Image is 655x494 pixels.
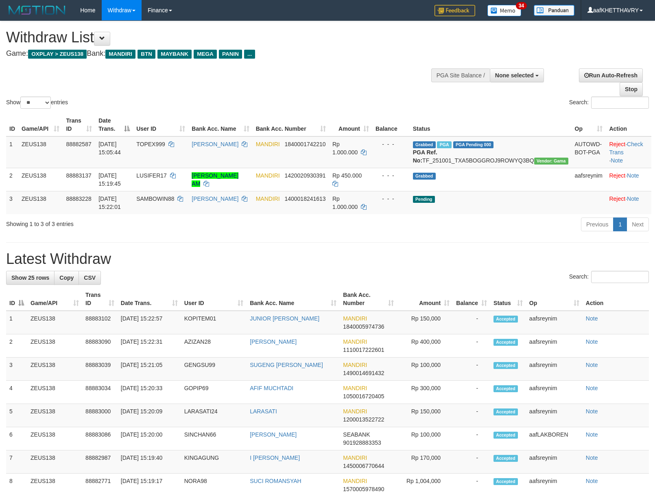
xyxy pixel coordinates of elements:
[343,478,367,484] span: MANDIRI
[397,427,453,450] td: Rp 100,000
[526,334,583,358] td: aafsreynim
[586,431,598,438] a: Note
[250,338,297,345] a: [PERSON_NAME]
[493,478,518,485] span: Accepted
[487,5,522,16] img: Button%20Memo.svg
[490,288,526,311] th: Status: activate to sort column ascending
[343,370,384,376] span: Copy 1490014691432 to clipboard
[343,338,367,345] span: MANDIRI
[6,217,267,228] div: Showing 1 to 3 of 3 entries
[181,381,247,404] td: GOPIP69
[453,141,494,148] span: PGA Pending
[136,195,174,202] span: SAMBOWIN88
[63,113,95,136] th: Trans ID: activate to sort column ascending
[6,168,18,191] td: 2
[343,439,381,446] span: Copy 901928883353 to clipboard
[256,141,280,147] span: MANDIRI
[434,5,475,16] img: Feedback.jpg
[181,427,247,450] td: SINCHAN66
[493,316,518,323] span: Accepted
[84,274,96,281] span: CSV
[613,217,627,231] a: 1
[136,141,165,147] span: TOPEX999
[526,358,583,381] td: aafsreynim
[105,50,135,59] span: MANDIRI
[133,113,188,136] th: User ID: activate to sort column ascending
[397,311,453,334] td: Rp 150,000
[244,50,255,59] span: ...
[284,141,325,147] span: Copy 1840001742210 to clipboard
[82,404,118,427] td: 88883000
[192,141,238,147] a: [PERSON_NAME]
[343,463,384,469] span: Copy 1450006770644 to clipboard
[247,288,340,311] th: Bank Acc. Name: activate to sort column ascending
[586,315,598,322] a: Note
[332,141,358,156] span: Rp 1.000.000
[18,136,63,168] td: ZEUS138
[493,455,518,462] span: Accepted
[627,217,649,231] a: Next
[581,217,614,231] a: Previous
[157,50,192,59] span: MAYBANK
[526,381,583,404] td: aafsreynim
[343,385,367,391] span: MANDIRI
[27,450,82,474] td: ZEUS138
[27,381,82,404] td: ZEUS138
[6,271,55,285] a: Show 25 rows
[6,404,27,427] td: 5
[627,195,639,202] a: Note
[526,404,583,427] td: aafsreynim
[609,141,643,156] a: Check Trans
[66,195,91,202] span: 88883228
[98,172,121,187] span: [DATE] 15:19:45
[6,358,27,381] td: 3
[181,358,247,381] td: GENGSU99
[606,113,651,136] th: Action
[413,173,436,180] span: Grabbed
[397,288,453,311] th: Amount: activate to sort column ascending
[586,454,598,461] a: Note
[6,191,18,214] td: 3
[586,385,598,391] a: Note
[6,288,27,311] th: ID: activate to sort column descending
[194,50,217,59] span: MEGA
[340,288,397,311] th: Bank Acc. Number: activate to sort column ascending
[250,454,300,461] a: I [PERSON_NAME]
[397,334,453,358] td: Rp 400,000
[250,315,319,322] a: JUNIOR [PERSON_NAME]
[11,274,49,281] span: Show 25 rows
[6,251,649,267] h1: Latest Withdraw
[138,50,155,59] span: BTN
[397,404,453,427] td: Rp 150,000
[6,311,27,334] td: 1
[591,97,649,109] input: Search:
[453,450,490,474] td: -
[192,195,238,202] a: [PERSON_NAME]
[493,339,518,346] span: Accepted
[453,288,490,311] th: Balance: activate to sort column ascending
[343,431,370,438] span: SEABANK
[343,393,384,400] span: Copy 1050016720405 to clipboard
[606,191,651,214] td: ·
[410,113,572,136] th: Status
[343,347,384,353] span: Copy 1110017222601 to clipboard
[609,195,625,202] a: Reject
[343,323,384,330] span: Copy 1840005974736 to clipboard
[28,50,87,59] span: OXPLAY > ZEUS138
[59,274,74,281] span: Copy
[453,311,490,334] td: -
[6,334,27,358] td: 2
[27,358,82,381] td: ZEUS138
[493,385,518,392] span: Accepted
[611,157,623,164] a: Note
[6,97,68,109] label: Show entries
[6,50,428,58] h4: Game: Bank:
[413,149,437,164] b: PGA Ref. No:
[495,72,534,79] span: None selected
[250,478,301,484] a: SUCI ROMANSYAH
[18,191,63,214] td: ZEUS138
[413,141,436,148] span: Grabbed
[343,454,367,461] span: MANDIRI
[27,288,82,311] th: Game/API: activate to sort column ascending
[20,97,51,109] select: Showentries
